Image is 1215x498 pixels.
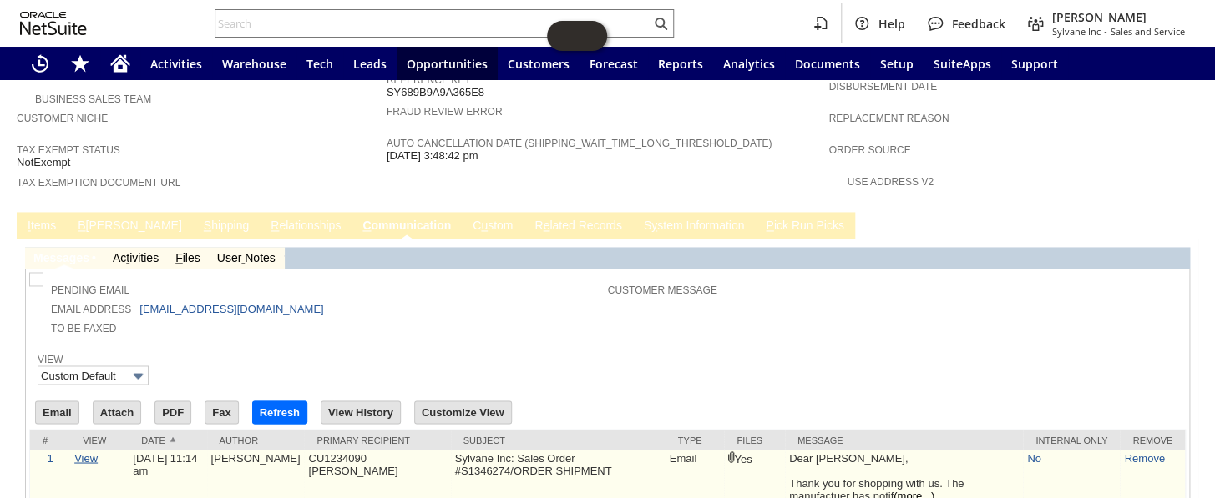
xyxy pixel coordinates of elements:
span: Documents [795,56,860,72]
div: View [83,435,116,445]
span: I [28,219,31,232]
a: Remove [1124,451,1164,464]
div: Message [797,435,1010,445]
a: SuiteApps [924,47,1001,80]
span: y [651,219,657,232]
a: Tax Exempt Status [17,144,120,156]
div: Internal Only [1035,435,1107,445]
span: [PERSON_NAME] [1052,9,1185,25]
a: Communication [358,219,455,234]
a: Related Records [530,219,625,234]
span: Opportunities [407,56,488,72]
span: Leads [353,56,387,72]
svg: Home [110,53,130,73]
a: Tax Exemption Document URL [17,177,180,189]
a: No [1027,451,1041,464]
a: Items [23,219,60,234]
a: Use Address V2 [847,176,933,188]
span: Support [1011,56,1058,72]
div: Shortcuts [60,47,100,80]
span: Oracle Guided Learning Widget. To move around, please hold and drag [577,21,607,51]
span: Warehouse [222,56,286,72]
input: Search [215,13,651,33]
a: Relationships [266,219,345,234]
span: C [362,219,371,232]
a: B[PERSON_NAME] [73,219,185,234]
a: Activities [140,47,212,80]
span: R [271,219,279,232]
input: Refresh [253,401,306,423]
svg: Recent Records [30,53,50,73]
a: To Be Faxed [51,323,116,335]
div: Files [737,435,772,445]
span: Tech [306,56,333,72]
span: Forecast [590,56,638,72]
span: Reports [658,56,703,72]
a: Warehouse [212,47,296,80]
span: t [126,251,129,264]
div: Primary Recipient [316,435,438,445]
input: Fax [205,401,237,423]
span: Setup [880,56,914,72]
span: Sylvane Inc [1052,25,1101,38]
a: Customer Niche [17,113,108,124]
a: View [38,354,63,365]
div: Remove [1132,435,1172,445]
a: Replacement reason [828,113,949,124]
span: Analytics [723,56,775,72]
a: Custom [468,219,517,234]
a: Forecast [580,47,648,80]
a: Setup [870,47,924,80]
a: Customers [498,47,580,80]
div: Author [220,435,292,445]
a: View [74,451,98,464]
span: e [543,219,549,232]
a: Fraud Review Error [387,106,503,118]
input: Attach [94,401,140,423]
a: Shipping [200,219,254,234]
span: u [481,219,488,232]
span: Feedback [952,16,1005,32]
a: Tech [296,47,343,80]
svg: logo [20,12,87,35]
a: Pick Run Picks [762,219,848,234]
span: [DATE] 3:48:42 pm [387,149,478,163]
span: Help [878,16,905,32]
span: Sales and Service [1111,25,1185,38]
span: F [175,251,183,264]
a: Auto Cancellation Date (shipping_wait_time_long_threshold_date) [387,138,772,149]
div: Date [141,435,194,445]
a: Reports [648,47,713,80]
a: 1 [47,451,53,464]
span: - [1104,25,1107,38]
a: Support [1001,47,1068,80]
input: Email [36,401,78,423]
img: Unchecked [29,272,43,286]
span: NotExempt [17,156,70,169]
a: Analytics [713,47,785,80]
svg: Search [651,13,671,33]
span: g [69,251,77,264]
a: Opportunities [397,47,498,80]
span: Activities [150,56,202,72]
a: Email Address [51,304,131,315]
a: Customer Message [608,284,717,296]
img: More Options [129,366,148,385]
span: Customers [508,56,570,72]
a: Documents [785,47,870,80]
a: Leads [343,47,397,80]
div: Type [678,435,712,445]
input: PDF [155,401,190,423]
span: S [204,219,211,232]
input: Customize View [415,401,511,423]
div: Subject [463,435,653,445]
a: Activities [113,251,159,264]
a: UserNotes [217,251,276,264]
svg: Shortcuts [70,53,90,73]
span: SuiteApps [934,56,991,72]
a: Order Source [828,144,910,156]
a: Messages [33,251,89,264]
a: Recent Records [20,47,60,80]
iframe: Click here to launch Oracle Guided Learning Help Panel [547,21,607,51]
a: Reference Key [387,74,471,86]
